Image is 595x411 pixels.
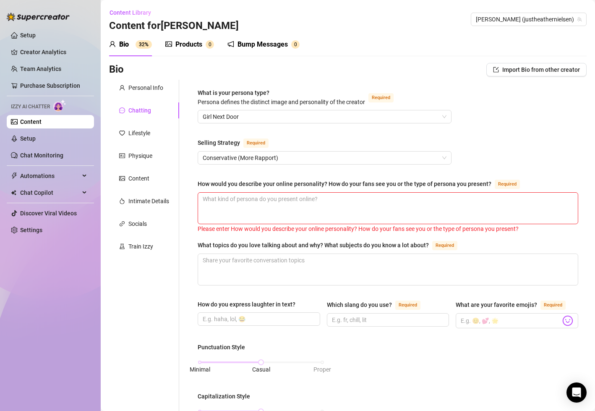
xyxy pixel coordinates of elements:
span: Required [395,301,420,310]
div: How would you describe your online personality? How do your fans see you or the type of persona y... [198,179,491,188]
div: Please enter How would you describe your online personality? How do your fans see you or the type... [198,224,578,233]
div: Train Izzy [128,242,153,251]
input: Which slang do you use? [332,315,443,325]
span: user [119,85,125,91]
span: team [577,17,582,22]
span: idcard [119,153,125,159]
label: How would you describe your online personality? How do your fans see you or the type of persona y... [198,179,529,189]
button: Content Library [109,6,158,19]
div: Socials [128,219,147,228]
div: What topics do you love talking about and why? What subjects do you know a lot about? [198,241,429,250]
input: What are your favorite emojis? [461,315,561,326]
span: thunderbolt [11,173,18,179]
span: What is your persona type? [198,89,365,105]
a: Chat Monitoring [20,152,63,159]
span: Izzy AI Chatter [11,103,50,111]
input: How do you express laughter in text? [203,314,313,324]
a: Content [20,118,42,125]
span: Required [368,93,394,102]
span: picture [119,175,125,181]
sup: 0 [206,40,214,49]
sup: 0 [291,40,300,49]
div: Physique [128,151,152,160]
span: Minimal [190,366,210,373]
textarea: What topics do you love talking about and why? What subjects do you know a lot about? [198,254,578,285]
div: Lifestyle [128,128,150,138]
span: Required [432,241,457,250]
span: Import Bio from other creator [502,66,580,73]
span: Required [243,139,269,148]
label: Which slang do you use? [327,300,430,310]
span: Heather (justheathernielsen) [476,13,582,26]
div: What are your favorite emojis? [456,300,537,309]
a: Discover Viral Videos [20,210,77,217]
span: Automations [20,169,80,183]
label: What topics do you love talking about and why? What subjects do you know a lot about? [198,240,467,250]
img: logo-BBDzfeDw.svg [7,13,70,21]
span: Required [540,301,566,310]
div: Products [175,39,202,50]
h3: Bio [109,63,124,76]
sup: 32% [136,40,152,49]
span: notification [227,41,234,47]
div: Content [128,174,149,183]
textarea: How would you describe your online personality? How do your fans see you or the type of persona y... [198,193,578,224]
a: Setup [20,135,36,142]
span: picture [165,41,172,47]
a: Setup [20,32,36,39]
a: Settings [20,227,42,233]
div: Punctuation Style [198,343,245,352]
a: Purchase Subscription [20,82,80,89]
span: user [109,41,116,47]
label: How do you express laughter in text? [198,300,301,309]
div: Selling Strategy [198,138,240,147]
div: Chatting [128,106,151,115]
span: Content Library [110,9,151,16]
span: Chat Copilot [20,186,80,199]
span: fire [119,198,125,204]
span: heart [119,130,125,136]
label: Selling Strategy [198,138,278,148]
div: Intimate Details [128,196,169,206]
label: Capitalization Style [198,392,256,401]
a: Team Analytics [20,65,61,72]
span: experiment [119,243,125,249]
div: Bump Messages [237,39,288,50]
button: Import Bio from other creator [486,63,587,76]
span: message [119,107,125,113]
span: link [119,221,125,227]
span: Required [495,180,520,189]
div: Capitalization Style [198,392,250,401]
div: Personal Info [128,83,163,92]
span: Proper [313,366,331,373]
div: Open Intercom Messenger [566,382,587,403]
div: Which slang do you use? [327,300,392,309]
span: Girl Next Door [203,110,446,123]
div: Bio [119,39,129,50]
img: svg%3e [562,315,573,326]
label: Punctuation Style [198,343,251,352]
span: Persona defines the distinct image and personality of the creator [198,99,365,105]
span: Conservative (More Rapport) [203,152,446,164]
span: Casual [252,366,270,373]
img: Chat Copilot [11,190,16,196]
div: How do you express laughter in text? [198,300,295,309]
span: import [493,67,499,73]
img: AI Chatter [53,99,66,112]
label: What are your favorite emojis? [456,300,575,310]
h3: Content for [PERSON_NAME] [109,19,239,33]
a: Creator Analytics [20,45,87,59]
